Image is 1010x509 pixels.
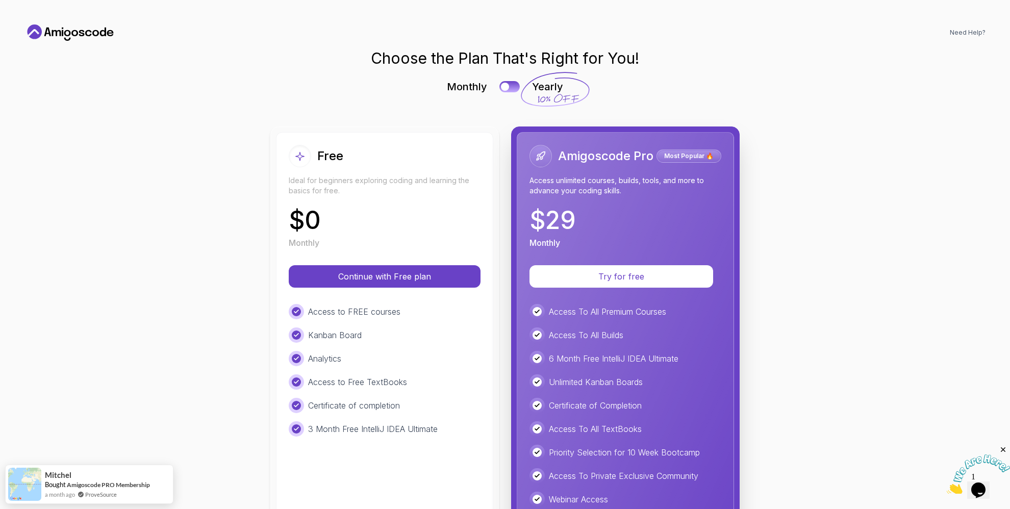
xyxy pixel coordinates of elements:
[301,270,468,283] p: Continue with Free plan
[549,446,700,459] p: Priority Selection for 10 Week Bootcamp
[542,270,701,283] p: Try for free
[67,481,150,489] a: Amigoscode PRO Membership
[45,480,66,489] span: Bought
[289,208,321,233] p: $ 0
[289,175,481,196] p: Ideal for beginners exploring coding and learning the basics for free.
[24,24,116,41] a: Home link
[549,399,642,412] p: Certificate of Completion
[447,80,487,94] p: Monthly
[549,493,608,505] p: Webinar Access
[8,468,41,501] img: provesource social proof notification image
[529,208,576,233] p: $ 29
[308,329,362,341] p: Kanban Board
[529,265,713,288] button: Try for free
[308,423,438,435] p: 3 Month Free IntelliJ IDEA Ultimate
[308,306,400,318] p: Access to FREE courses
[308,352,341,365] p: Analytics
[549,352,678,365] p: 6 Month Free IntelliJ IDEA Ultimate
[950,29,986,37] a: Need Help?
[947,445,1010,494] iframe: chat widget
[45,471,71,479] span: Mitchel
[308,376,407,388] p: Access to Free TextBooks
[549,470,698,482] p: Access To Private Exclusive Community
[45,490,75,499] span: a month ago
[4,4,8,13] span: 1
[549,423,642,435] p: Access To All TextBooks
[289,265,481,288] button: Continue with Free plan
[289,237,319,249] p: Monthly
[549,306,666,318] p: Access To All Premium Courses
[549,376,643,388] p: Unlimited Kanban Boards
[371,49,639,67] h1: Choose the Plan That's Right for You!
[317,148,343,164] h2: Free
[658,151,720,161] p: Most Popular 🔥
[529,175,721,196] p: Access unlimited courses, builds, tools, and more to advance your coding skills.
[85,490,117,499] a: ProveSource
[529,237,560,249] p: Monthly
[549,329,623,341] p: Access To All Builds
[308,399,400,412] p: Certificate of completion
[558,148,653,164] h2: Amigoscode Pro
